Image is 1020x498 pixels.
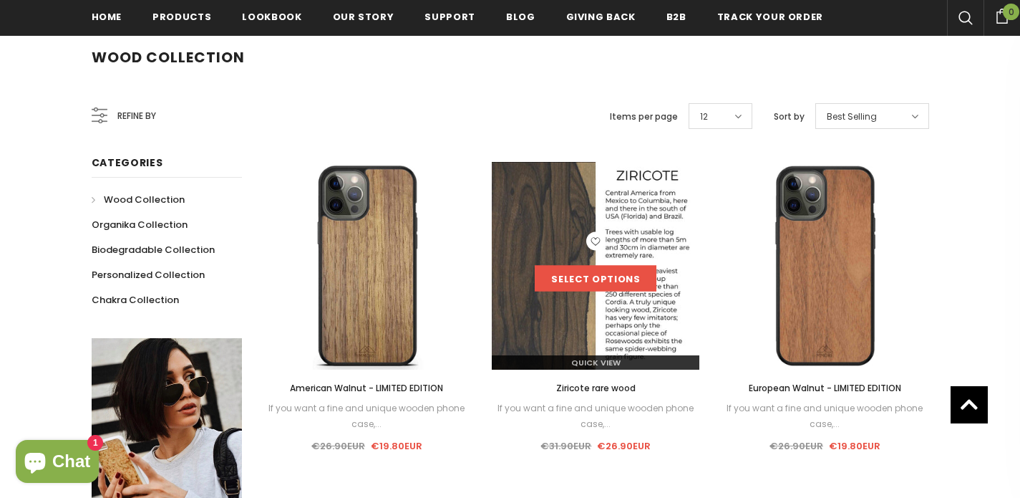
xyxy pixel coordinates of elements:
[92,243,215,257] span: Biodegradable Collection
[333,10,394,24] span: Our Story
[769,439,823,453] span: €26.90EUR
[540,439,591,453] span: €31.90EUR
[492,355,699,370] a: Quick View
[92,237,215,262] a: Biodegradable Collection
[717,10,823,24] span: Track your order
[492,401,699,432] div: If you want a fine and unique wooden phone case,...
[749,382,901,394] span: European Walnut - LIMITED EDITION
[92,155,163,170] span: Categories
[290,382,443,394] span: American Walnut - LIMITED EDITION
[983,6,1020,24] a: 0
[827,110,877,124] span: Best Selling
[597,439,651,453] span: €26.90EUR
[721,380,928,396] a: European Walnut - LIMITED EDITION
[11,440,103,487] inbox-online-store-chat: Shopify online store chat
[92,268,205,282] span: Personalized Collection
[1003,4,1019,20] span: 0
[556,382,636,394] span: Ziricote rare wood
[242,10,301,24] span: Lookbook
[92,187,185,212] a: Wood Collection
[92,262,205,287] a: Personalized Collection
[566,10,636,24] span: Giving back
[721,401,928,432] div: If you want a fine and unique wooden phone case,...
[666,10,686,24] span: B2B
[104,193,185,206] span: Wood Collection
[92,218,188,231] span: Organika Collection
[92,212,188,237] a: Organika Collection
[492,162,699,370] img: Wood Description Rare Ziricote
[424,10,475,24] span: support
[263,380,471,396] a: American Walnut - LIMITED EDITION
[92,287,179,312] a: Chakra Collection
[371,439,422,453] span: €19.80EUR
[829,439,880,453] span: €19.80EUR
[152,10,211,24] span: Products
[700,110,708,124] span: 12
[92,10,122,24] span: Home
[92,293,179,307] span: Chakra Collection
[535,266,656,292] a: Select options
[311,439,365,453] span: €26.90EUR
[92,47,245,67] span: Wood Collection
[774,110,805,124] label: Sort by
[117,108,156,124] span: Refine by
[492,380,699,396] a: Ziricote rare wood
[571,357,621,368] span: Quick View
[506,10,535,24] span: Blog
[610,110,678,124] label: Items per page
[263,401,471,432] div: If you want a fine and unique wooden phone case,...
